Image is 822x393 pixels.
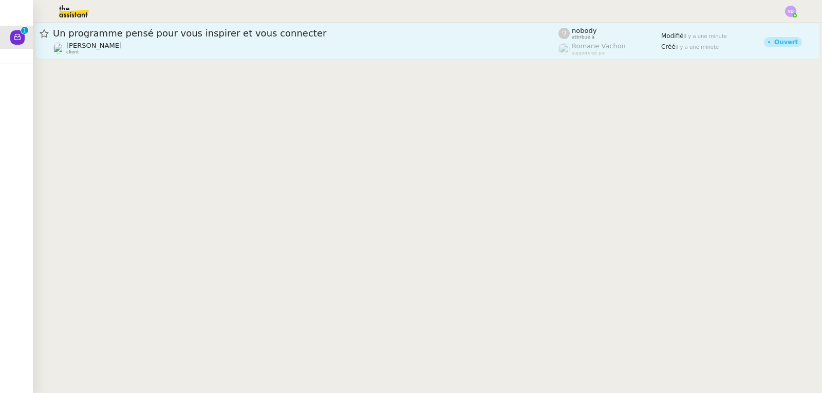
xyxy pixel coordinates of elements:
[661,32,684,40] span: Modifié
[572,50,606,56] span: suppervisé par
[572,34,594,40] span: attribué à
[66,42,122,49] span: [PERSON_NAME]
[785,6,796,17] img: svg
[572,42,626,50] span: Romane Vachon
[23,27,27,36] p: 1
[572,27,596,34] span: nobody
[676,44,719,50] span: il y a une minute
[661,43,676,50] span: Créé
[53,43,64,54] img: users%2FnSvcPnZyQ0RA1JfSOxSfyelNlJs1%2Favatar%2Fp1050537-640x427.jpg
[53,29,558,38] span: Un programme pensé pour vous inspirer et vous connecter
[558,27,661,40] app-user-label: attribué à
[684,33,727,39] span: il y a une minute
[774,39,798,45] div: Ouvert
[53,42,558,55] app-user-detailed-label: client
[558,43,570,54] img: users%2FyQfMwtYgTqhRP2YHWHmG2s2LYaD3%2Favatar%2Fprofile-pic.png
[21,27,28,34] nz-badge-sup: 1
[558,42,661,55] app-user-label: suppervisé par
[66,49,79,55] span: client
